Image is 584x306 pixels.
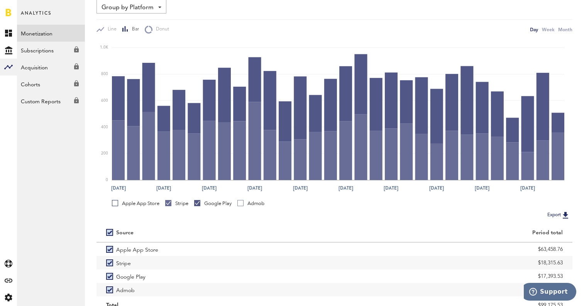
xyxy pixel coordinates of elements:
[542,25,554,34] div: Week
[520,185,535,192] text: [DATE]
[165,200,188,207] div: Stripe
[344,244,563,255] div: $63,458.76
[152,26,169,33] span: Donut
[100,46,108,50] text: 1.0K
[21,8,51,25] span: Analytics
[101,112,108,116] text: 500
[101,99,108,103] text: 600
[104,26,117,33] span: Line
[429,185,444,192] text: [DATE]
[293,185,308,192] text: [DATE]
[344,230,563,236] div: Period total
[475,185,489,192] text: [DATE]
[106,178,108,182] text: 0
[102,1,154,14] span: Group by Platform
[111,185,126,192] text: [DATE]
[384,185,398,192] text: [DATE]
[524,283,576,302] iframe: Opens a widget where you can find more information
[116,230,134,236] div: Source
[116,269,146,283] span: Google Play
[112,200,159,207] div: Apple App Store
[530,25,538,34] div: Day
[116,242,158,256] span: Apple App Store
[17,76,85,92] a: Cohorts
[202,185,217,192] text: [DATE]
[17,42,85,59] a: Subscriptions
[116,256,131,269] span: Stripe
[156,185,171,192] text: [DATE]
[561,210,570,220] img: Export
[344,257,563,269] div: $18,315.63
[17,92,85,109] a: Custom Reports
[17,25,85,42] a: Monetization
[545,210,572,220] button: Export
[237,200,264,207] div: Admob
[17,59,85,76] a: Acquisition
[129,26,139,33] span: Bar
[194,200,232,207] div: Google Play
[558,25,572,34] div: Month
[101,72,108,76] text: 800
[101,152,108,156] text: 200
[339,185,353,192] text: [DATE]
[247,185,262,192] text: [DATE]
[101,125,108,129] text: 400
[344,271,563,282] div: $17,393.53
[116,283,135,296] span: Admob
[344,284,563,296] div: $7.61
